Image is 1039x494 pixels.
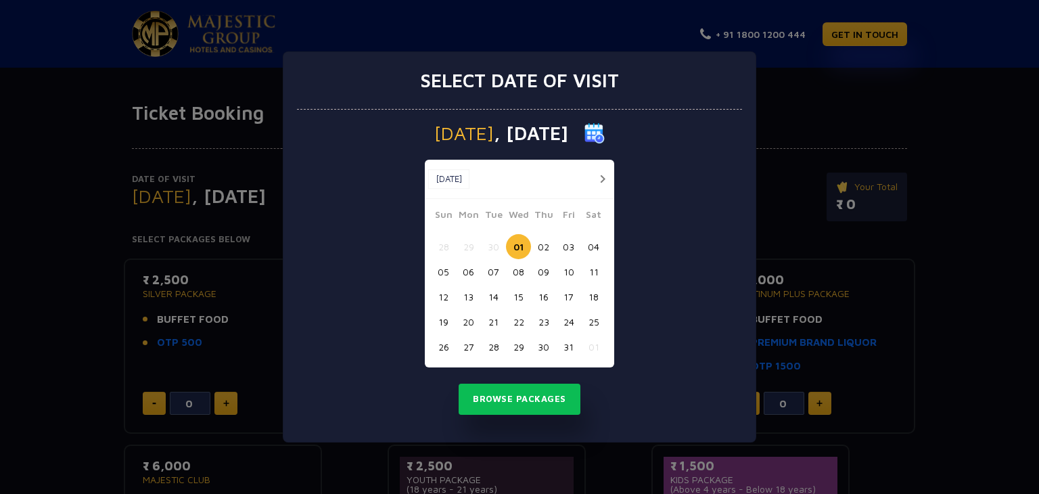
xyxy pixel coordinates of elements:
[531,309,556,334] button: 23
[556,207,581,226] span: Fri
[428,169,469,189] button: [DATE]
[506,207,531,226] span: Wed
[581,234,606,259] button: 04
[531,259,556,284] button: 09
[556,234,581,259] button: 03
[581,334,606,359] button: 01
[481,309,506,334] button: 21
[481,334,506,359] button: 28
[506,284,531,309] button: 15
[420,69,619,92] h3: Select date of visit
[481,259,506,284] button: 07
[431,334,456,359] button: 26
[456,207,481,226] span: Mon
[456,284,481,309] button: 13
[456,259,481,284] button: 06
[531,234,556,259] button: 02
[584,123,605,143] img: calender icon
[481,234,506,259] button: 30
[581,309,606,334] button: 25
[506,234,531,259] button: 01
[431,234,456,259] button: 28
[556,309,581,334] button: 24
[481,284,506,309] button: 14
[481,207,506,226] span: Tue
[581,284,606,309] button: 18
[506,334,531,359] button: 29
[456,334,481,359] button: 27
[431,259,456,284] button: 05
[556,259,581,284] button: 10
[531,334,556,359] button: 30
[459,384,580,415] button: Browse Packages
[556,334,581,359] button: 31
[456,234,481,259] button: 29
[494,124,568,143] span: , [DATE]
[506,259,531,284] button: 08
[434,124,494,143] span: [DATE]
[456,309,481,334] button: 20
[431,284,456,309] button: 12
[581,259,606,284] button: 11
[506,309,531,334] button: 22
[581,207,606,226] span: Sat
[431,309,456,334] button: 19
[531,207,556,226] span: Thu
[556,284,581,309] button: 17
[431,207,456,226] span: Sun
[531,284,556,309] button: 16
